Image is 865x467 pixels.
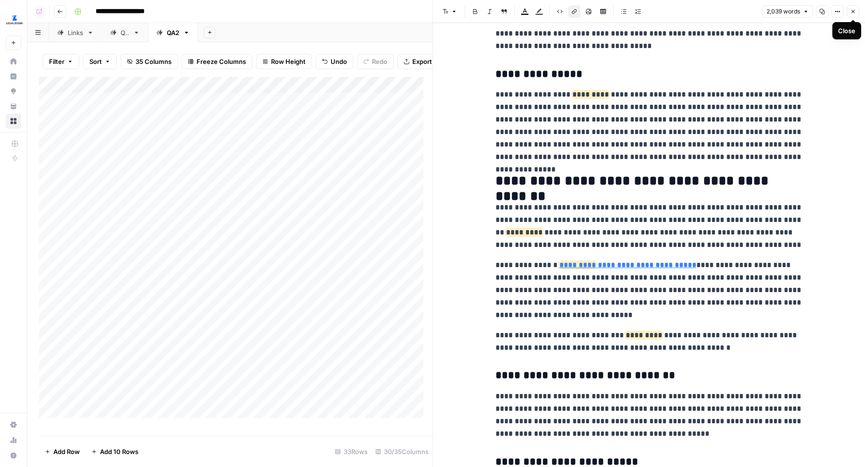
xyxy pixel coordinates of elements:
[412,57,446,66] span: Export CSV
[331,57,347,66] span: Undo
[6,417,21,432] a: Settings
[256,54,312,69] button: Row Height
[6,8,21,32] button: Workspace: LegalZoom
[6,69,21,84] a: Insights
[43,54,79,69] button: Filter
[316,54,353,69] button: Undo
[49,23,102,42] a: Links
[6,54,21,69] a: Home
[6,113,21,129] a: Browse
[167,28,179,37] div: QA2
[6,98,21,114] a: Your Data
[6,84,21,99] a: Opportunities
[372,57,387,66] span: Redo
[68,28,83,37] div: Links
[148,23,198,42] a: QA2
[371,444,432,459] div: 30/35 Columns
[83,54,117,69] button: Sort
[100,447,138,456] span: Add 10 Rows
[397,54,453,69] button: Export CSV
[49,57,64,66] span: Filter
[102,23,148,42] a: QA
[121,54,178,69] button: 35 Columns
[86,444,144,459] button: Add 10 Rows
[357,54,394,69] button: Redo
[89,57,102,66] span: Sort
[6,448,21,463] button: Help + Support
[762,5,813,18] button: 2,039 words
[136,57,172,66] span: 35 Columns
[53,447,80,456] span: Add Row
[39,444,86,459] button: Add Row
[766,7,800,16] span: 2,039 words
[182,54,252,69] button: Freeze Columns
[121,28,129,37] div: QA
[6,432,21,448] a: Usage
[6,11,23,28] img: LegalZoom Logo
[838,26,855,36] div: Close
[197,57,246,66] span: Freeze Columns
[271,57,306,66] span: Row Height
[331,444,371,459] div: 33 Rows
